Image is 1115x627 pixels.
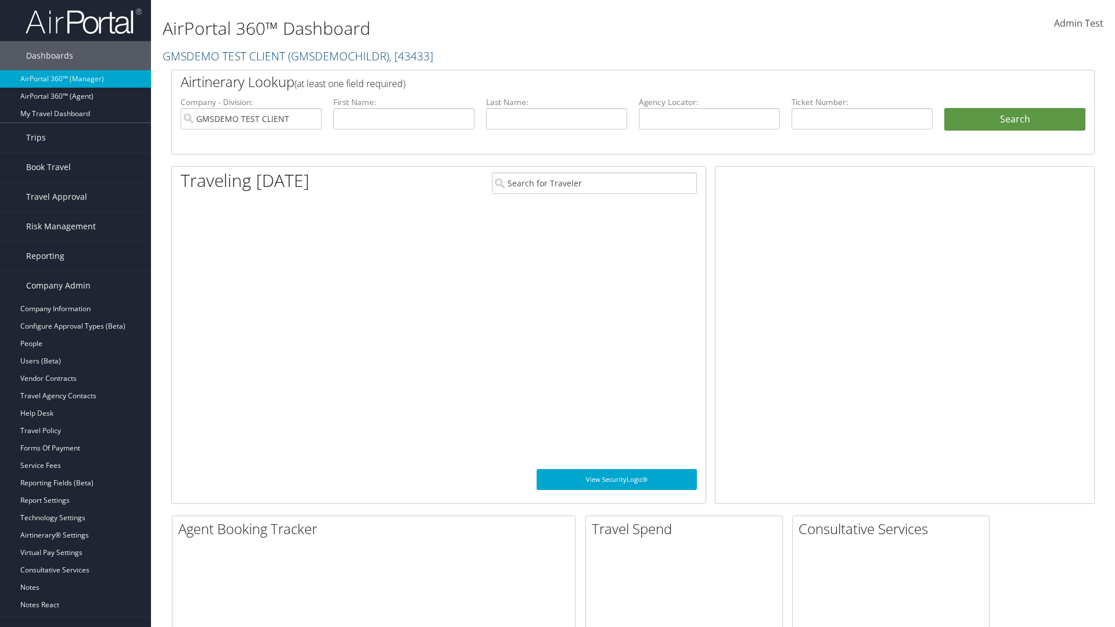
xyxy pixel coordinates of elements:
[163,16,790,41] h1: AirPortal 360™ Dashboard
[26,271,91,300] span: Company Admin
[799,519,989,539] h2: Consultative Services
[792,96,933,108] label: Ticket Number:
[944,108,1085,131] button: Search
[178,519,575,539] h2: Agent Booking Tracker
[26,123,46,152] span: Trips
[163,48,433,64] a: GMSDEMO TEST CLIENT
[389,48,433,64] span: , [ 43433 ]
[26,153,71,182] span: Book Travel
[181,72,1009,92] h2: Airtinerary Lookup
[1054,6,1103,42] a: Admin Test
[26,242,64,271] span: Reporting
[492,172,697,194] input: Search for Traveler
[26,182,87,211] span: Travel Approval
[181,96,322,108] label: Company - Division:
[486,96,627,108] label: Last Name:
[333,96,474,108] label: First Name:
[294,77,405,90] span: (at least one field required)
[181,168,310,193] h1: Traveling [DATE]
[537,469,697,490] a: View SecurityLogic®
[288,48,389,64] span: ( GMSDEMOCHILDR )
[26,212,96,241] span: Risk Management
[1054,17,1103,30] span: Admin Test
[26,41,73,70] span: Dashboards
[592,519,782,539] h2: Travel Spend
[26,8,142,35] img: airportal-logo.png
[639,96,780,108] label: Agency Locator:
